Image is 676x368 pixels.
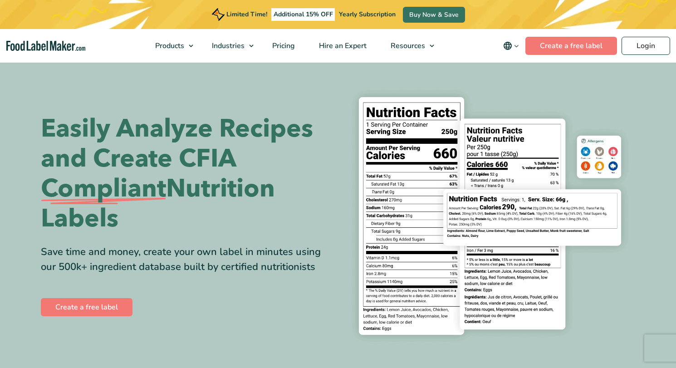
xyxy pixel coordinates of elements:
a: Create a free label [41,298,132,316]
a: Login [622,37,670,55]
a: Pricing [260,29,305,63]
a: Products [143,29,198,63]
span: Resources [388,41,426,51]
span: Products [152,41,185,51]
a: Resources [379,29,439,63]
a: Create a free label [525,37,617,55]
span: Limited Time! [226,10,267,19]
a: Buy Now & Save [403,7,465,23]
span: Compliant [41,174,166,204]
span: Yearly Subscription [339,10,396,19]
span: Hire an Expert [316,41,367,51]
div: Save time and money, create your own label in minutes using our 500k+ ingredient database built b... [41,245,331,275]
a: Industries [200,29,258,63]
h1: Easily Analyze Recipes and Create CFIA Nutrition Labels [41,114,331,234]
span: Pricing [269,41,296,51]
a: Hire an Expert [307,29,377,63]
span: Industries [209,41,245,51]
span: Additional 15% OFF [271,8,335,21]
